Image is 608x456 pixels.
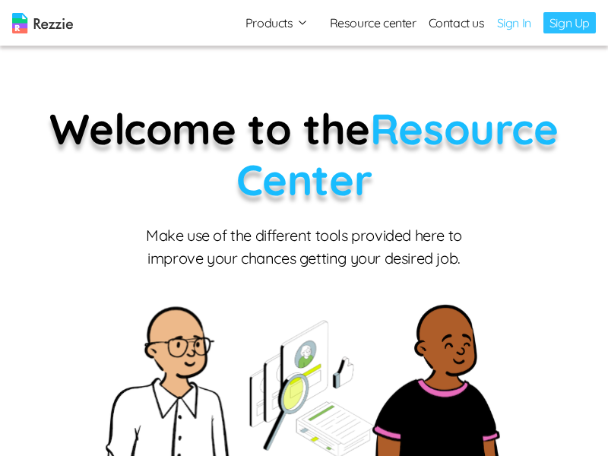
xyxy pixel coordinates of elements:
[29,103,580,205] p: Welcome to the
[236,102,559,206] span: Resource Center
[330,14,416,32] a: Resource center
[12,13,73,33] img: logo
[543,12,596,33] a: Sign Up
[245,14,309,32] button: Products
[429,14,485,32] a: Contact us
[497,14,531,32] a: Sign In
[133,224,475,270] p: Make use of the different tools provided here to improve your chances getting your desired job.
